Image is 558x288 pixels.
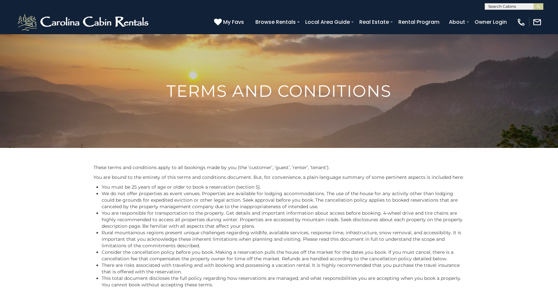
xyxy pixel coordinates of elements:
a: Real Estate [356,16,392,28]
li: Consider the cancellation policy before you book. Making a reservation pulls the house off the ma... [102,249,465,262]
li: You are responsible for transportation to the property. Get details and important information abo... [102,210,465,229]
a: My Favs [214,18,246,26]
a: About [446,16,468,28]
p: You are bound to the entirety of this terms and conditions document. But, for convenience, a plai... [93,174,465,180]
p: These terms and conditions apply to all bookings made by you (the ‘customer’, ‘guest’, ‘renter’, ... [93,164,465,171]
a: Rental Program [395,16,443,28]
img: mail-regular-white.png [533,18,542,27]
li: This total document discloses the full policy regarding how reservations are managed, and what re... [102,275,465,288]
span: My Favs [223,18,244,26]
li: Rural mountainous regions present unique challenges regarding wildlife, available services, respo... [102,229,465,249]
li: We do not offer properties as event venues. Properties are available for lodging accommodations. ... [102,190,465,210]
img: White-1-2.png [16,12,151,32]
a: Local Area Guide [302,16,353,28]
a: Owner Login [471,16,510,28]
li: There are risks associated with traveling and with booking and possessing a vacation rental. It i... [102,262,465,275]
img: phone-regular-white.png [517,18,526,27]
a: Browse Rentals [252,16,299,28]
li: You must be 25 years of age or older to book a reservation (section 5). [102,184,465,190]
